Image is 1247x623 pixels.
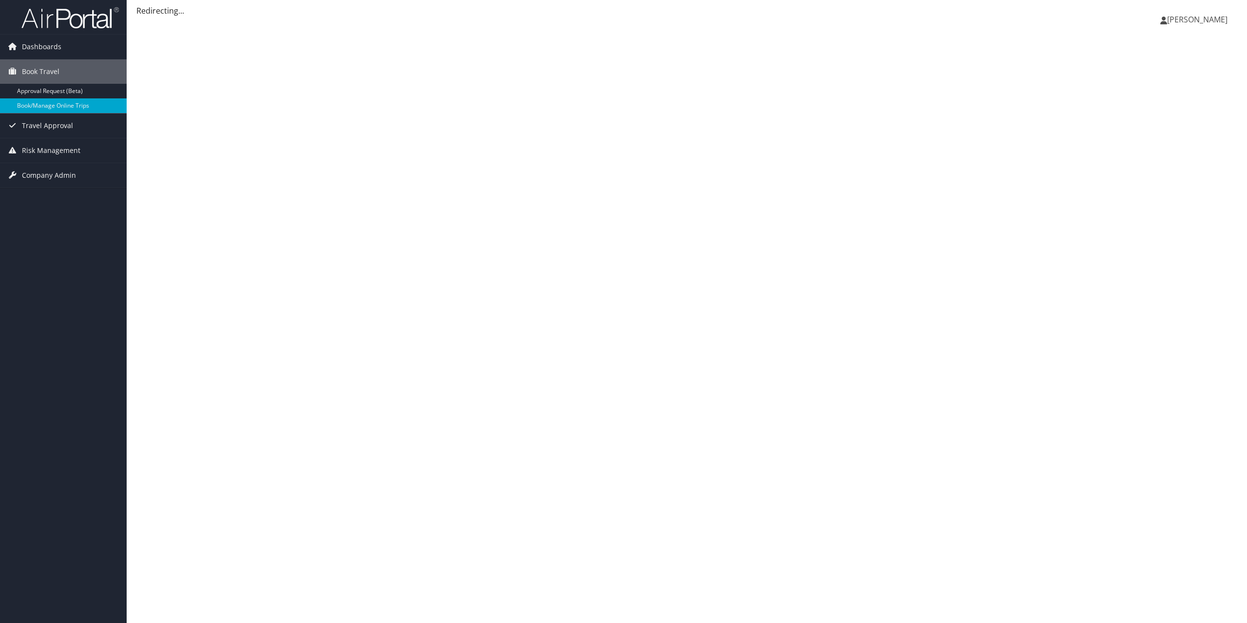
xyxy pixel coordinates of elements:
span: Book Travel [22,59,59,84]
span: Company Admin [22,163,76,188]
span: Travel Approval [22,113,73,138]
img: airportal-logo.png [21,6,119,29]
span: Dashboards [22,35,61,59]
span: Risk Management [22,138,80,163]
span: [PERSON_NAME] [1167,14,1228,25]
a: [PERSON_NAME] [1160,5,1237,34]
div: Redirecting... [136,5,1237,17]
